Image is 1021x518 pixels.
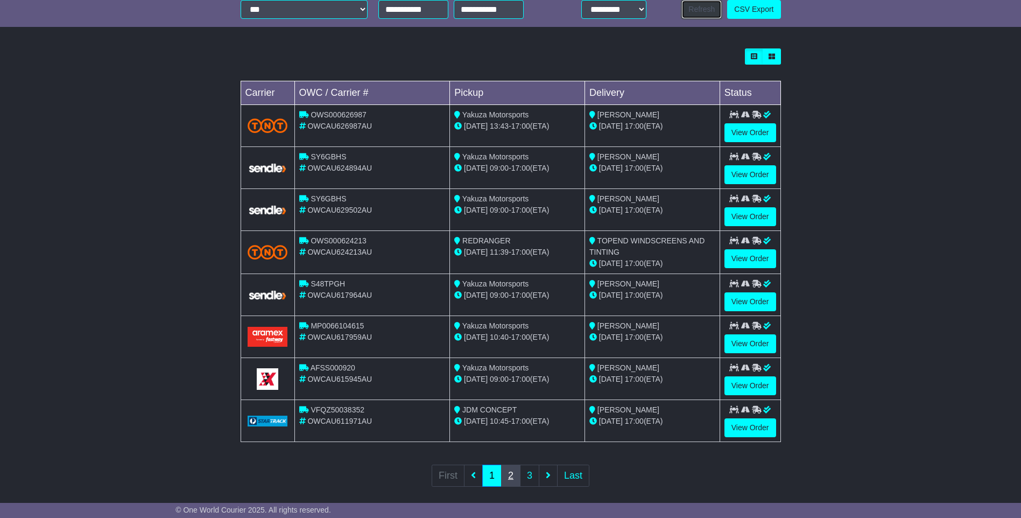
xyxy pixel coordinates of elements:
span: [PERSON_NAME] [597,110,659,119]
div: - (ETA) [454,247,580,258]
span: 10:40 [490,333,509,341]
span: OWS000624213 [311,236,367,245]
a: 3 [520,465,539,487]
span: 10:45 [490,417,509,425]
span: [DATE] [599,291,623,299]
a: View Order [724,207,776,226]
span: 09:00 [490,375,509,383]
span: [DATE] [599,259,623,268]
span: 17:00 [625,375,644,383]
span: [PERSON_NAME] [597,405,659,414]
span: [PERSON_NAME] [597,363,659,372]
span: [DATE] [599,417,623,425]
span: Yakuza Motorsports [462,194,529,203]
span: MP0066104615 [311,321,364,330]
div: (ETA) [589,416,715,427]
span: OWCAU624213AU [307,248,372,256]
span: 11:39 [490,248,509,256]
span: 09:00 [490,291,509,299]
span: [PERSON_NAME] [597,194,659,203]
img: Aramex.png [248,327,288,347]
span: OWCAU617959AU [307,333,372,341]
img: GetCarrierServiceLogo [257,368,278,390]
a: View Order [724,292,776,311]
span: SY6GBHS [311,194,346,203]
span: Yakuza Motorsports [462,321,529,330]
div: (ETA) [589,258,715,269]
span: AFSS000920 [311,363,355,372]
span: 17:00 [625,291,644,299]
img: TNT_Domestic.png [248,245,288,260]
span: 09:00 [490,164,509,172]
div: (ETA) [589,163,715,174]
div: (ETA) [589,332,715,343]
span: TOPEND WINDSCREENS AND TINTING [589,236,705,256]
span: [DATE] [464,375,488,383]
span: 17:00 [625,333,644,341]
span: REDRANGER [462,236,510,245]
span: 17:00 [511,164,530,172]
span: Yakuza Motorsports [462,279,529,288]
span: Yakuza Motorsports [462,152,529,161]
div: - (ETA) [454,205,580,216]
span: Yakuza Motorsports [462,363,529,372]
td: Status [720,81,780,105]
div: - (ETA) [454,163,580,174]
span: OWCAU615945AU [307,375,372,383]
span: [DATE] [599,122,623,130]
a: View Order [724,123,776,142]
span: [DATE] [599,164,623,172]
div: (ETA) [589,374,715,385]
td: Pickup [450,81,585,105]
span: 13:43 [490,122,509,130]
a: 1 [482,465,502,487]
span: [PERSON_NAME] [597,321,659,330]
img: GetCarrierServiceLogo [248,163,288,174]
span: © One World Courier 2025. All rights reserved. [175,506,331,514]
span: 17:00 [511,333,530,341]
span: 17:00 [625,259,644,268]
span: 17:00 [511,206,530,214]
img: GetCarrierServiceLogo [248,205,288,216]
span: [DATE] [464,333,488,341]
span: 17:00 [625,206,644,214]
span: OWCAU629502AU [307,206,372,214]
span: 17:00 [625,417,644,425]
span: [DATE] [464,417,488,425]
img: GetCarrierServiceLogo [248,416,288,426]
img: GetCarrierServiceLogo [248,290,288,301]
span: [PERSON_NAME] [597,152,659,161]
div: - (ETA) [454,374,580,385]
img: TNT_Domestic.png [248,118,288,133]
a: View Order [724,334,776,353]
div: - (ETA) [454,290,580,301]
td: Carrier [241,81,294,105]
span: [DATE] [464,248,488,256]
span: JDM CONCEPT [462,405,517,414]
span: 17:00 [511,122,530,130]
div: (ETA) [589,290,715,301]
span: VFQZ50038352 [311,405,364,414]
span: [DATE] [464,122,488,130]
span: [DATE] [599,375,623,383]
td: Delivery [585,81,720,105]
a: View Order [724,249,776,268]
span: OWS000626987 [311,110,367,119]
span: [DATE] [464,206,488,214]
span: 09:00 [490,206,509,214]
span: S48TPGH [311,279,345,288]
span: [DATE] [599,333,623,341]
a: Last [557,465,589,487]
span: 17:00 [511,417,530,425]
span: 17:00 [511,248,530,256]
span: 17:00 [625,164,644,172]
span: OWCAU626987AU [307,122,372,130]
span: OWCAU611971AU [307,417,372,425]
div: - (ETA) [454,121,580,132]
span: 17:00 [511,375,530,383]
span: SY6GBHS [311,152,346,161]
a: View Order [724,165,776,184]
span: 17:00 [511,291,530,299]
td: OWC / Carrier # [294,81,450,105]
div: (ETA) [589,121,715,132]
